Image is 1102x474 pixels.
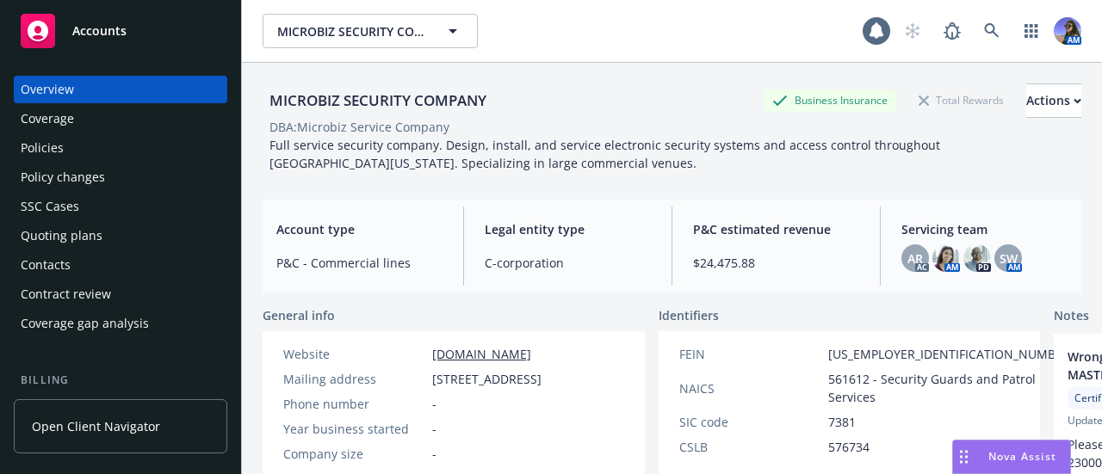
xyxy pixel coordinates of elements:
[14,193,227,220] a: SSC Cases
[21,251,71,279] div: Contacts
[693,254,859,272] span: $24,475.88
[953,440,975,473] div: Drag to move
[432,445,436,463] span: -
[952,440,1071,474] button: Nova Assist
[276,220,443,238] span: Account type
[679,413,821,431] div: SIC code
[32,417,160,435] span: Open Client Navigator
[263,306,335,324] span: General info
[263,89,493,112] div: MICROBIZ SECURITY COMPANY
[14,76,227,103] a: Overview
[764,89,896,111] div: Business Insurance
[901,220,1068,238] span: Servicing team
[895,14,930,48] a: Start snowing
[269,118,449,136] div: DBA: Microbiz Service Company
[432,395,436,413] span: -
[679,345,821,363] div: FEIN
[14,105,227,132] a: Coverage
[283,345,425,363] div: Website
[14,163,227,191] a: Policy changes
[21,105,74,132] div: Coverage
[21,310,149,337] div: Coverage gap analysis
[21,76,74,103] div: Overview
[485,220,651,238] span: Legal entity type
[935,14,969,48] a: Report a Bug
[679,438,821,456] div: CSLB
[72,24,127,38] span: Accounts
[283,445,425,463] div: Company size
[485,254,651,272] span: C-corporation
[1000,249,1018,268] span: SW
[432,420,436,438] span: -
[432,346,531,362] a: [DOMAIN_NAME]
[14,310,227,337] a: Coverage gap analysis
[263,14,478,48] button: MICROBIZ SECURITY COMPANY
[283,395,425,413] div: Phone number
[988,449,1056,464] span: Nova Assist
[21,193,79,220] div: SSC Cases
[1026,83,1081,118] button: Actions
[910,89,1012,111] div: Total Rewards
[14,280,227,308] a: Contract review
[269,137,944,171] span: Full service security company. Design, install, and service electronic security systems and acces...
[14,251,227,279] a: Contacts
[14,372,227,389] div: Billing
[963,244,991,272] img: photo
[21,134,64,162] div: Policies
[828,345,1074,363] span: [US_EMPLOYER_IDENTIFICATION_NUMBER]
[21,280,111,308] div: Contract review
[1026,84,1081,117] div: Actions
[975,14,1009,48] a: Search
[14,222,227,249] a: Quoting plans
[828,413,856,431] span: 7381
[283,370,425,388] div: Mailing address
[1054,306,1089,327] span: Notes
[283,420,425,438] div: Year business started
[21,163,105,191] div: Policy changes
[828,370,1074,406] span: 561612 - Security Guards and Patrol Services
[432,370,542,388] span: [STREET_ADDRESS]
[21,222,102,249] div: Quoting plans
[679,379,821,397] div: NAICS
[277,22,426,40] span: MICROBIZ SECURITY COMPANY
[693,220,859,238] span: P&C estimated revenue
[1014,14,1049,48] a: Switch app
[1054,17,1081,45] img: photo
[659,306,719,324] span: Identifiers
[14,7,227,55] a: Accounts
[828,438,870,456] span: 576734
[932,244,960,272] img: photo
[907,249,923,268] span: AR
[14,134,227,162] a: Policies
[276,254,443,272] span: P&C - Commercial lines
